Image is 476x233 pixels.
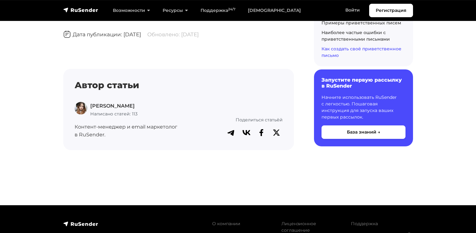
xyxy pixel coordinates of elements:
button: База знаний → [322,125,405,139]
h4: Автор статьи [75,80,283,91]
span: Написано статей: 113 [90,111,138,117]
span: Дата публикации: [DATE] [63,31,141,38]
img: RuSender [63,7,98,13]
a: Запустите первую рассылку в RuSender Начните использовать RuSender с легкостью. Пошаговая инструк... [314,70,413,146]
p: Контент-менеджер и email маркетолог в RuSender. [75,123,193,139]
a: Поддержка [351,221,378,226]
a: Ресурсы [156,4,194,17]
p: [PERSON_NAME] [90,102,138,110]
img: RuSender [63,221,98,227]
h6: Запустите первую рассылку в RuSender [322,77,405,89]
a: Регистрация [369,4,413,17]
img: Дата публикации [63,31,71,38]
a: Лицензионное соглашение [281,221,316,233]
sup: 24/7 [228,7,235,11]
a: Возможности [107,4,156,17]
a: Как создать своё приветственное письмо [322,46,401,58]
p: Начните использовать RuSender с легкостью. Пошаговая инструкция для запуска ваших первых рассылок. [322,94,405,120]
a: Войти [339,4,366,17]
a: О компании [212,221,240,226]
p: Поделиться статьёй [200,116,283,123]
a: Наиболее частые ошибки с приветственными письмами [322,30,390,42]
a: [DEMOGRAPHIC_DATA] [242,4,307,17]
a: Примеры приветственных писем [322,20,401,26]
span: Обновлено: [DATE] [147,31,199,38]
a: Поддержка24/7 [194,4,242,17]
